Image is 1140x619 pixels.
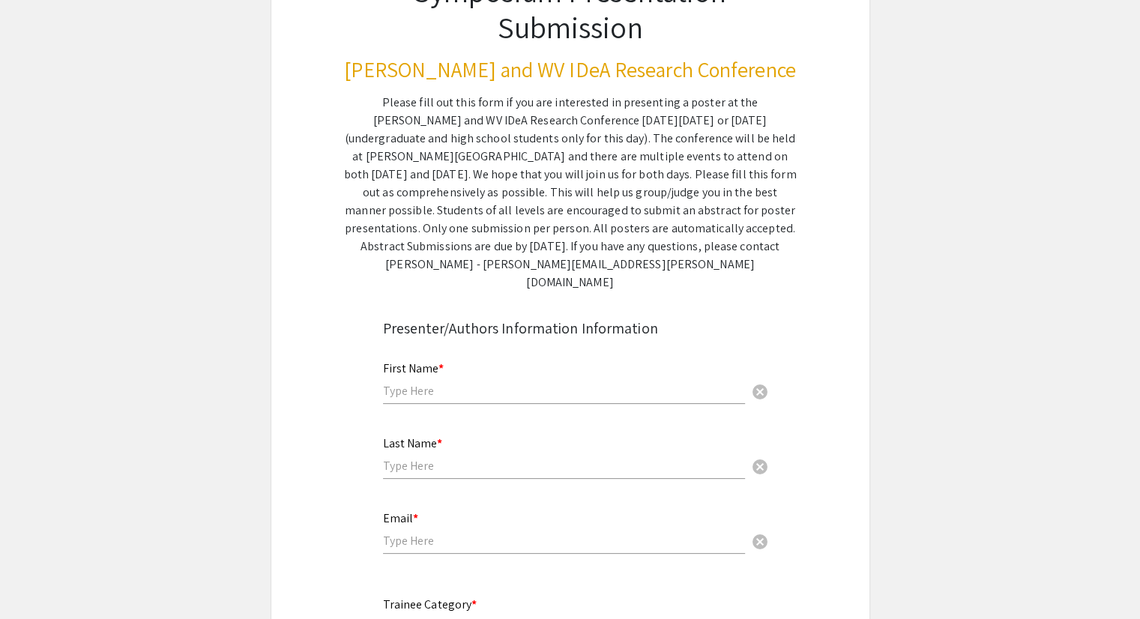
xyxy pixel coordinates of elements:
h3: [PERSON_NAME] and WV IDeA Research Conference [344,57,797,82]
button: Clear [745,450,775,480]
span: cancel [751,458,769,476]
mat-label: First Name [383,360,444,376]
span: cancel [751,533,769,551]
input: Type Here [383,383,745,399]
mat-label: Trainee Category [383,597,477,612]
iframe: Chat [11,552,64,608]
button: Clear [745,376,775,406]
div: Please fill out this form if you are interested in presenting a poster at the [PERSON_NAME] and W... [344,94,797,292]
input: Type Here [383,458,745,474]
input: Type Here [383,533,745,549]
button: Clear [745,525,775,555]
span: cancel [751,383,769,401]
mat-label: Last Name [383,435,442,451]
div: Presenter/Authors Information Information [383,317,758,339]
mat-label: Email [383,510,418,526]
